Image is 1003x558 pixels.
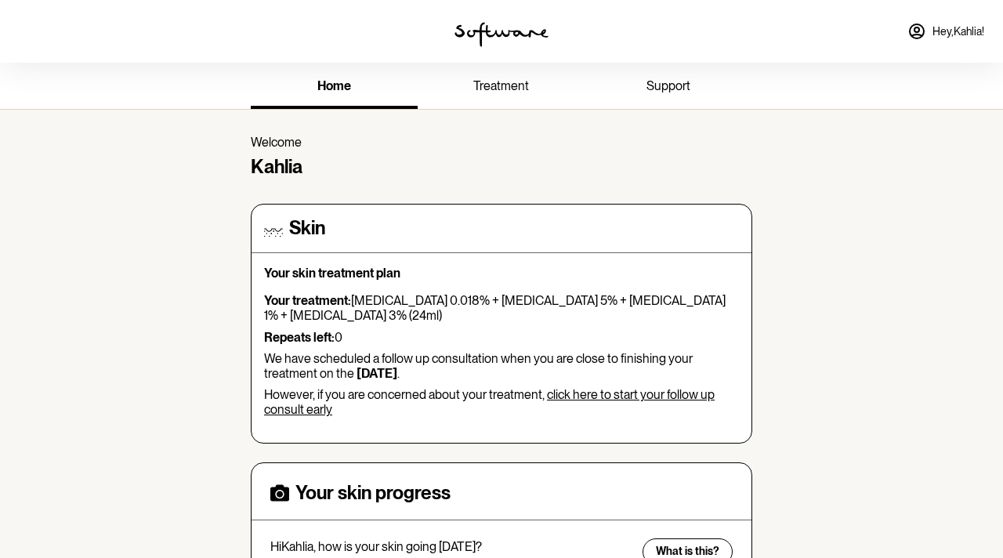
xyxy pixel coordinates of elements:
p: We have scheduled a follow up consultation when you are close to finishing your treatment on the . [264,351,739,381]
p: However, if you are concerned about your treatment, [264,387,739,417]
b: [DATE] [357,366,397,381]
p: Hi Kahlia , how is your skin going [DATE]? [270,539,632,554]
a: Hey,Kahlia! [898,13,994,50]
span: treatment [473,78,529,93]
strong: Repeats left: [264,330,335,345]
h4: Skin [289,217,325,240]
span: Hey, Kahlia ! [932,25,984,38]
p: 0 [264,330,739,345]
a: click here to start your follow up consult early [264,387,715,417]
p: Welcome [251,135,752,150]
h4: Your skin progress [295,482,451,505]
strong: Your treatment: [264,293,351,308]
span: What is this? [656,545,719,558]
img: software logo [454,22,549,47]
h4: Kahlia [251,156,752,179]
span: home [317,78,351,93]
a: home [251,66,418,109]
p: Your skin treatment plan [264,266,739,281]
a: support [585,66,752,109]
p: [MEDICAL_DATA] 0.018% + [MEDICAL_DATA] 5% + [MEDICAL_DATA] 1% + [MEDICAL_DATA] 3% (24ml) [264,293,739,323]
span: support [646,78,690,93]
a: treatment [418,66,585,109]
